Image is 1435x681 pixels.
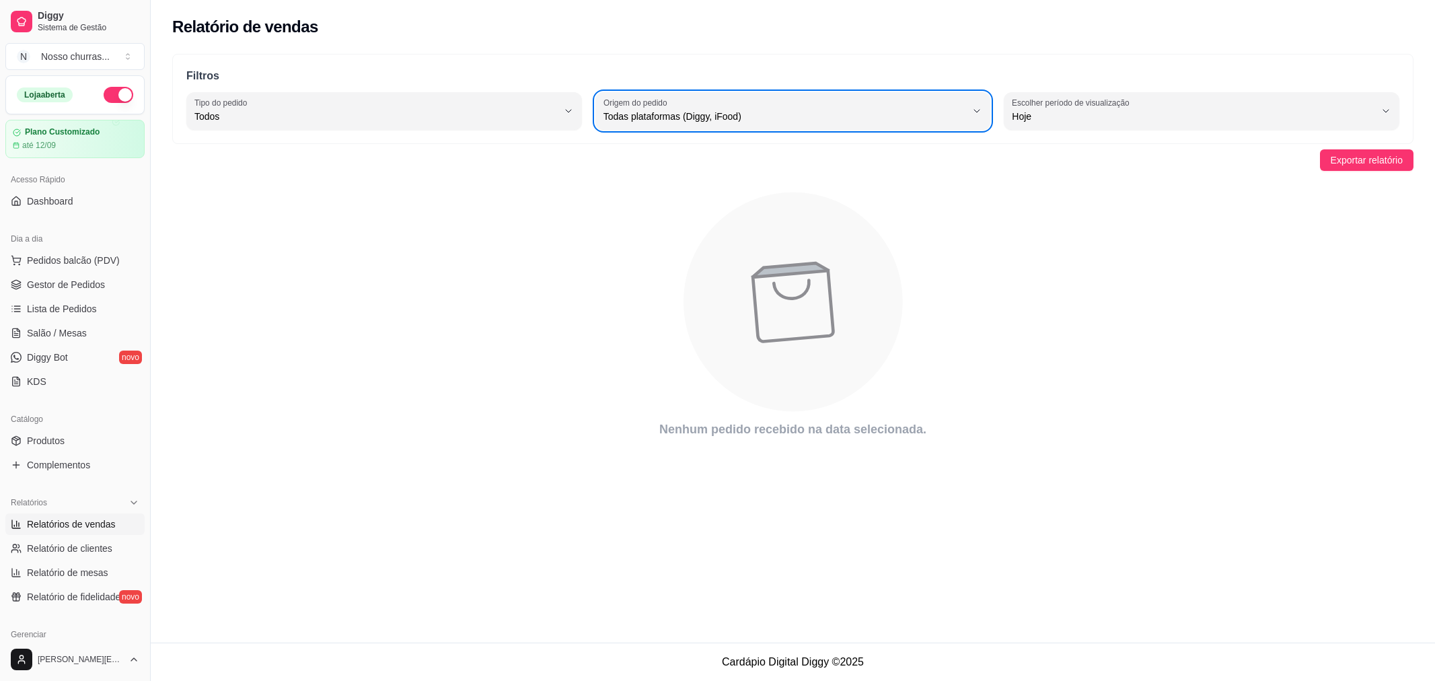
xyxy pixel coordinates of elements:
[172,184,1413,420] div: animation
[5,298,145,320] a: Lista de Pedidos
[151,643,1435,681] footer: Cardápio Digital Diggy © 2025
[11,497,47,508] span: Relatórios
[41,50,110,63] div: Nosso churras ...
[17,87,73,102] div: Loja aberta
[5,43,145,70] button: Select a team
[27,194,73,208] span: Dashboard
[1320,149,1413,171] button: Exportar relatório
[27,326,87,340] span: Salão / Mesas
[27,375,46,388] span: KDS
[27,434,65,447] span: Produtos
[38,22,139,33] span: Sistema de Gestão
[5,624,145,645] div: Gerenciar
[172,16,318,38] h2: Relatório de vendas
[5,228,145,250] div: Dia a dia
[5,408,145,430] div: Catálogo
[27,278,105,291] span: Gestor de Pedidos
[603,97,671,108] label: Origem do pedido
[194,97,252,108] label: Tipo do pedido
[104,87,133,103] button: Alterar Status
[603,110,967,123] span: Todas plataformas (Diggy, iFood)
[595,92,991,130] button: Origem do pedidoTodas plataformas (Diggy, iFood)
[27,566,108,579] span: Relatório de mesas
[1004,92,1399,130] button: Escolher período de visualizaçãoHoje
[38,654,123,665] span: [PERSON_NAME][EMAIL_ADDRESS][DOMAIN_NAME]
[17,50,30,63] span: N
[5,643,145,676] button: [PERSON_NAME][EMAIL_ADDRESS][DOMAIN_NAME]
[5,274,145,295] a: Gestor de Pedidos
[27,590,120,604] span: Relatório de fidelidade
[1012,97,1134,108] label: Escolher período de visualização
[5,169,145,190] div: Acesso Rápido
[194,110,558,123] span: Todos
[27,542,112,555] span: Relatório de clientes
[5,250,145,271] button: Pedidos balcão (PDV)
[27,302,97,316] span: Lista de Pedidos
[1331,153,1403,168] span: Exportar relatório
[5,347,145,368] a: Diggy Botnovo
[27,517,116,531] span: Relatórios de vendas
[5,430,145,452] a: Produtos
[22,140,56,151] article: até 12/09
[25,127,100,137] article: Plano Customizado
[5,562,145,583] a: Relatório de mesas
[5,538,145,559] a: Relatório de clientes
[5,454,145,476] a: Complementos
[38,10,139,22] span: Diggy
[172,420,1413,439] article: Nenhum pedido recebido na data selecionada.
[5,190,145,212] a: Dashboard
[27,254,120,267] span: Pedidos balcão (PDV)
[5,5,145,38] a: DiggySistema de Gestão
[5,120,145,158] a: Plano Customizadoaté 12/09
[186,68,1399,84] p: Filtros
[5,513,145,535] a: Relatórios de vendas
[186,92,582,130] button: Tipo do pedidoTodos
[27,458,90,472] span: Complementos
[5,586,145,608] a: Relatório de fidelidadenovo
[5,322,145,344] a: Salão / Mesas
[27,351,68,364] span: Diggy Bot
[5,371,145,392] a: KDS
[1012,110,1375,123] span: Hoje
